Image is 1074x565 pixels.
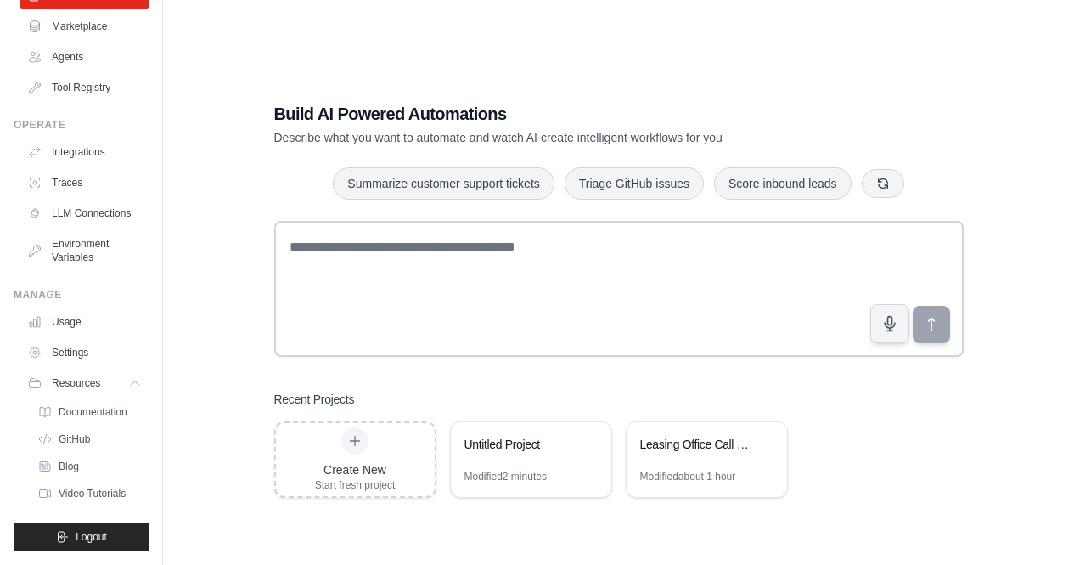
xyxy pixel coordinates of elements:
[20,308,149,336] a: Usage
[20,13,149,40] a: Marketplace
[59,487,126,500] span: Video Tutorials
[989,483,1074,565] iframe: Chat Widget
[31,482,149,506] a: Video Tutorials
[14,523,149,551] button: Logout
[20,74,149,101] a: Tool Registry
[640,436,756,453] div: Leasing Office Call Handler
[20,169,149,196] a: Traces
[59,405,127,419] span: Documentation
[20,370,149,397] button: Resources
[20,339,149,366] a: Settings
[31,427,149,451] a: GitHub
[274,102,845,126] h1: Build AI Powered Automations
[714,167,852,200] button: Score inbound leads
[76,530,107,544] span: Logout
[20,43,149,71] a: Agents
[870,304,909,343] button: Click to speak your automation idea
[14,288,149,302] div: Manage
[464,436,581,453] div: Untitled Project
[31,455,149,478] a: Blog
[20,200,149,227] a: LLM Connections
[315,461,396,478] div: Create New
[274,391,355,408] h3: Recent Projects
[862,169,904,198] button: Get new suggestions
[14,118,149,132] div: Operate
[20,230,149,271] a: Environment Variables
[464,470,547,483] div: Modified 2 minutes
[20,138,149,166] a: Integrations
[640,470,736,483] div: Modified about 1 hour
[274,129,845,146] p: Describe what you want to automate and watch AI create intelligent workflows for you
[59,432,90,446] span: GitHub
[59,460,79,473] span: Blog
[52,376,100,390] span: Resources
[565,167,704,200] button: Triage GitHub issues
[333,167,554,200] button: Summarize customer support tickets
[31,400,149,424] a: Documentation
[315,478,396,492] div: Start fresh project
